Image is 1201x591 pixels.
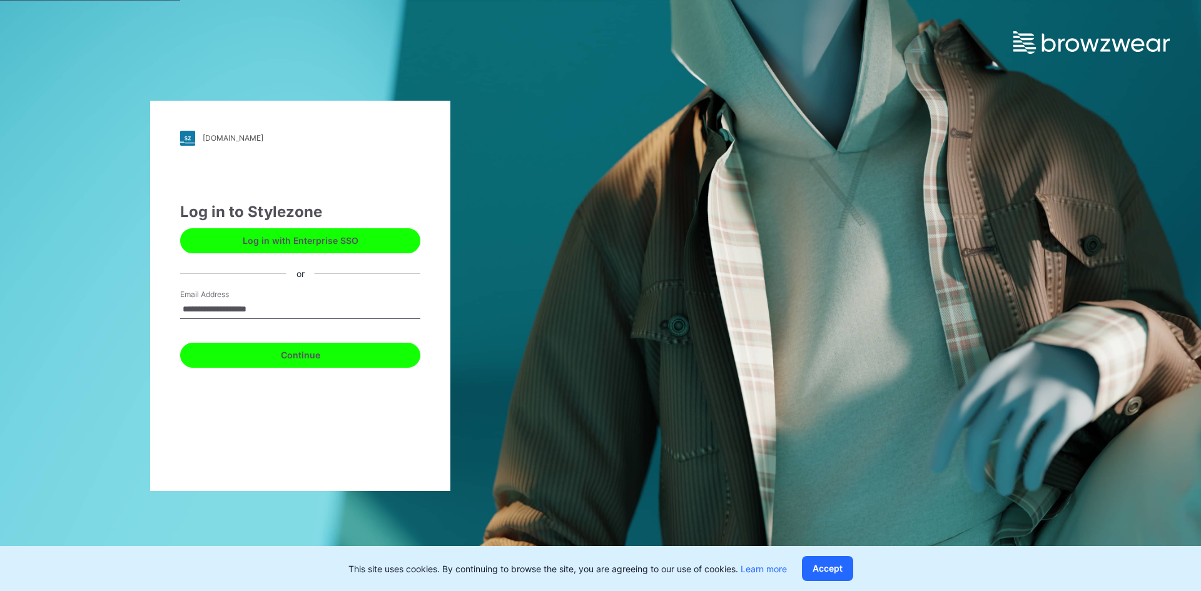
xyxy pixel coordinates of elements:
[180,289,268,300] label: Email Address
[741,563,787,574] a: Learn more
[180,343,420,368] button: Continue
[802,556,853,581] button: Accept
[203,133,263,143] div: [DOMAIN_NAME]
[180,228,420,253] button: Log in with Enterprise SSO
[1013,31,1170,54] img: browzwear-logo.e42bd6dac1945053ebaf764b6aa21510.svg
[348,562,787,575] p: This site uses cookies. By continuing to browse the site, you are agreeing to our use of cookies.
[180,201,420,223] div: Log in to Stylezone
[180,131,195,146] img: stylezone-logo.562084cfcfab977791bfbf7441f1a819.svg
[286,267,315,280] div: or
[180,131,420,146] a: [DOMAIN_NAME]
